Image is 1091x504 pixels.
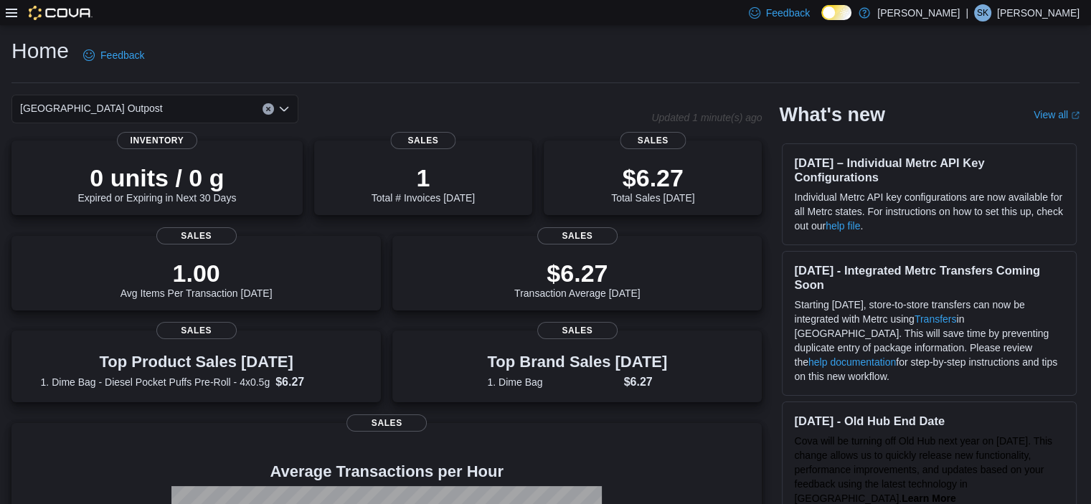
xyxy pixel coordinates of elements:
[977,4,988,22] span: SK
[275,374,352,391] dd: $6.27
[651,112,762,123] p: Updated 1 minute(s) ago
[794,263,1064,292] h3: [DATE] - Integrated Metrc Transfers Coming Soon
[117,132,197,149] span: Inventory
[915,313,957,325] a: Transfers
[372,163,475,204] div: Total # Invoices [DATE]
[100,48,144,62] span: Feedback
[77,163,236,192] p: 0 units / 0 g
[11,37,69,65] h1: Home
[624,374,668,391] dd: $6.27
[611,163,694,192] p: $6.27
[826,220,860,232] a: help file
[766,6,810,20] span: Feedback
[620,132,686,149] span: Sales
[23,463,750,480] h4: Average Transactions per Hour
[514,259,641,287] p: $6.27
[77,41,150,70] a: Feedback
[487,375,618,389] dt: 1. Dime Bag
[121,259,273,299] div: Avg Items Per Transaction [DATE]
[41,375,270,389] dt: 1. Dime Bag - Diesel Pocket Puffs Pre-Roll - 4x0.5g
[794,414,1064,428] h3: [DATE] - Old Hub End Date
[263,103,274,115] button: Clear input
[902,493,955,504] a: Learn More
[487,353,667,371] h3: Top Brand Sales [DATE]
[794,156,1064,184] h3: [DATE] – Individual Metrc API Key Configurations
[390,132,455,149] span: Sales
[808,356,896,368] a: help documentation
[121,259,273,287] p: 1.00
[794,298,1064,384] p: Starting [DATE], store-to-store transfers can now be integrated with Metrc using in [GEOGRAPHIC_D...
[974,4,991,22] div: Sam Kochany
[514,259,641,299] div: Transaction Average [DATE]
[346,414,427,432] span: Sales
[372,163,475,192] p: 1
[794,435,1052,504] span: Cova will be turning off Old Hub next year on [DATE]. This change allows us to quickly release ne...
[1034,109,1080,120] a: View allExternal link
[156,227,237,244] span: Sales
[41,353,352,371] h3: Top Product Sales [DATE]
[821,20,822,21] span: Dark Mode
[997,4,1080,22] p: [PERSON_NAME]
[821,5,851,20] input: Dark Mode
[965,4,968,22] p: |
[156,322,237,339] span: Sales
[278,103,290,115] button: Open list of options
[20,100,163,117] span: [GEOGRAPHIC_DATA] Outpost
[1071,111,1080,120] svg: External link
[77,163,236,204] div: Expired or Expiring in Next 30 Days
[779,103,884,126] h2: What's new
[537,227,618,244] span: Sales
[611,163,694,204] div: Total Sales [DATE]
[29,6,93,20] img: Cova
[794,190,1064,233] p: Individual Metrc API key configurations are now available for all Metrc states. For instructions ...
[537,322,618,339] span: Sales
[877,4,960,22] p: [PERSON_NAME]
